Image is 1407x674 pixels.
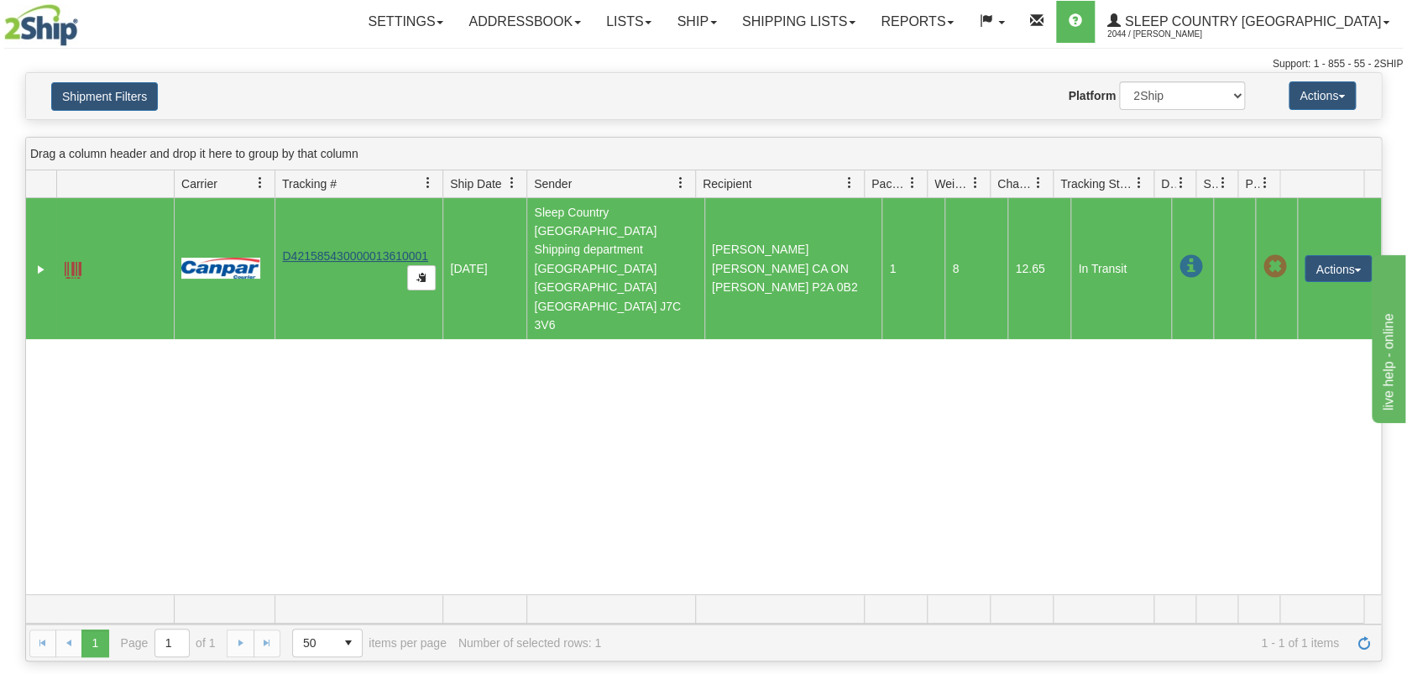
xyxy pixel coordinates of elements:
[292,629,363,657] span: Page sizes drop down
[1305,255,1372,282] button: Actions
[1161,175,1175,192] span: Delivery Status
[246,169,275,197] a: Carrier filter column settings
[181,258,260,279] img: 14 - Canpar
[155,630,189,656] input: Page 1
[1263,255,1286,279] span: Pickup Not Assigned
[871,175,907,192] span: Packages
[282,249,428,263] a: D421585430000013610001
[1107,26,1233,43] span: 2044 / [PERSON_NAME]
[1289,81,1356,110] button: Actions
[730,1,868,43] a: Shipping lists
[944,198,1007,339] td: 8
[664,1,729,43] a: Ship
[1068,87,1116,104] label: Platform
[881,198,944,339] td: 1
[526,198,704,339] td: Sleep Country [GEOGRAPHIC_DATA] Shipping department [GEOGRAPHIC_DATA] [GEOGRAPHIC_DATA] [GEOGRAPH...
[1095,1,1402,43] a: Sleep Country [GEOGRAPHIC_DATA] 2044 / [PERSON_NAME]
[1007,198,1070,339] td: 12.65
[1125,169,1153,197] a: Tracking Status filter column settings
[51,82,158,111] button: Shipment Filters
[26,138,1381,170] div: grid grouping header
[534,175,572,192] span: Sender
[594,1,664,43] a: Lists
[835,169,864,197] a: Recipient filter column settings
[458,636,601,650] div: Number of selected rows: 1
[934,175,970,192] span: Weight
[456,1,594,43] a: Addressbook
[13,10,155,30] div: live help - online
[667,169,695,197] a: Sender filter column settings
[33,261,50,278] a: Expand
[1167,169,1195,197] a: Delivery Status filter column settings
[335,630,362,656] span: select
[1209,169,1237,197] a: Shipment Issues filter column settings
[961,169,990,197] a: Weight filter column settings
[121,629,216,657] span: Page of 1
[181,175,217,192] span: Carrier
[1060,175,1133,192] span: Tracking Status
[1203,175,1217,192] span: Shipment Issues
[292,629,447,657] span: items per page
[81,630,108,656] span: Page 1
[4,57,1403,71] div: Support: 1 - 855 - 55 - 2SHIP
[613,636,1339,650] span: 1 - 1 of 1 items
[498,169,526,197] a: Ship Date filter column settings
[442,198,526,339] td: [DATE]
[450,175,501,192] span: Ship Date
[414,169,442,197] a: Tracking # filter column settings
[1251,169,1279,197] a: Pickup Status filter column settings
[1368,251,1405,422] iframe: chat widget
[303,635,325,651] span: 50
[898,169,927,197] a: Packages filter column settings
[4,4,78,46] img: logo2044.jpg
[1351,630,1378,656] a: Refresh
[1024,169,1053,197] a: Charge filter column settings
[407,265,436,290] button: Copy to clipboard
[355,1,456,43] a: Settings
[282,175,337,192] span: Tracking #
[1179,255,1202,279] span: In Transit
[997,175,1033,192] span: Charge
[1245,175,1259,192] span: Pickup Status
[704,198,882,339] td: [PERSON_NAME] [PERSON_NAME] CA ON [PERSON_NAME] P2A 0B2
[1070,198,1171,339] td: In Transit
[65,254,81,281] a: Label
[703,175,751,192] span: Recipient
[868,1,966,43] a: Reports
[1121,14,1381,29] span: Sleep Country [GEOGRAPHIC_DATA]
